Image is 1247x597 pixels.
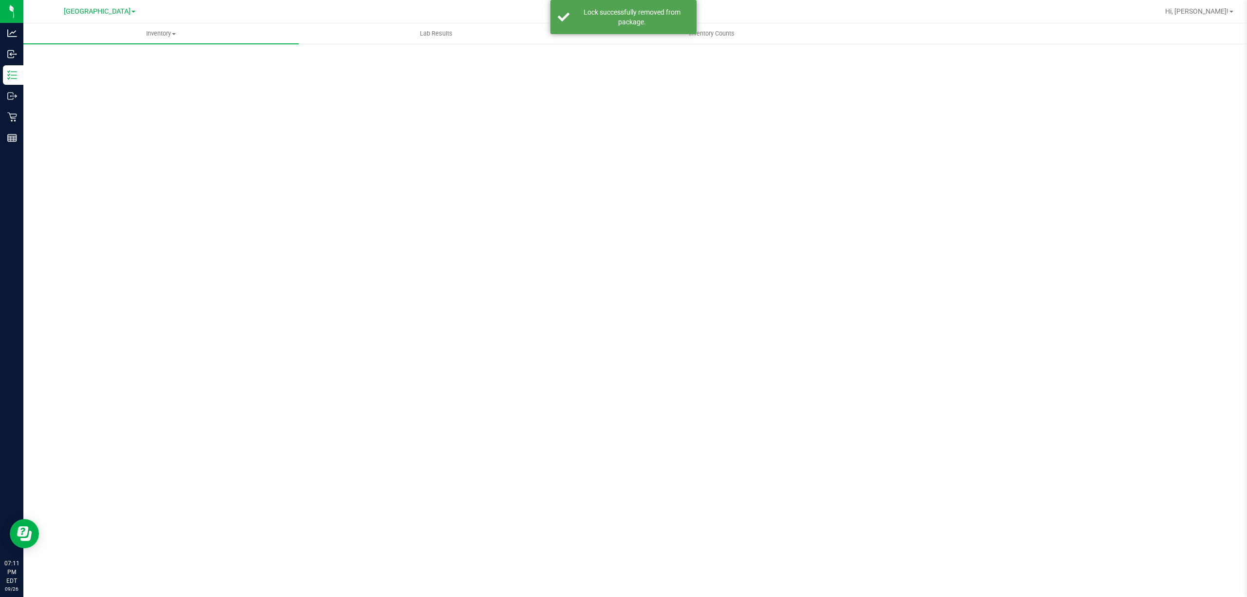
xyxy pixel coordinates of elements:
[7,28,17,38] inline-svg: Analytics
[7,112,17,122] inline-svg: Retail
[1165,7,1228,15] span: Hi, [PERSON_NAME]!
[676,29,748,38] span: Inventory Counts
[7,133,17,143] inline-svg: Reports
[7,91,17,101] inline-svg: Outbound
[10,519,39,548] iframe: Resource center
[407,29,466,38] span: Lab Results
[7,49,17,59] inline-svg: Inbound
[4,559,19,585] p: 07:11 PM EDT
[64,7,131,16] span: [GEOGRAPHIC_DATA]
[575,7,689,27] div: Lock successfully removed from package.
[4,585,19,593] p: 09/26
[574,23,849,44] a: Inventory Counts
[299,23,574,44] a: Lab Results
[23,23,299,44] a: Inventory
[7,70,17,80] inline-svg: Inventory
[23,29,299,38] span: Inventory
